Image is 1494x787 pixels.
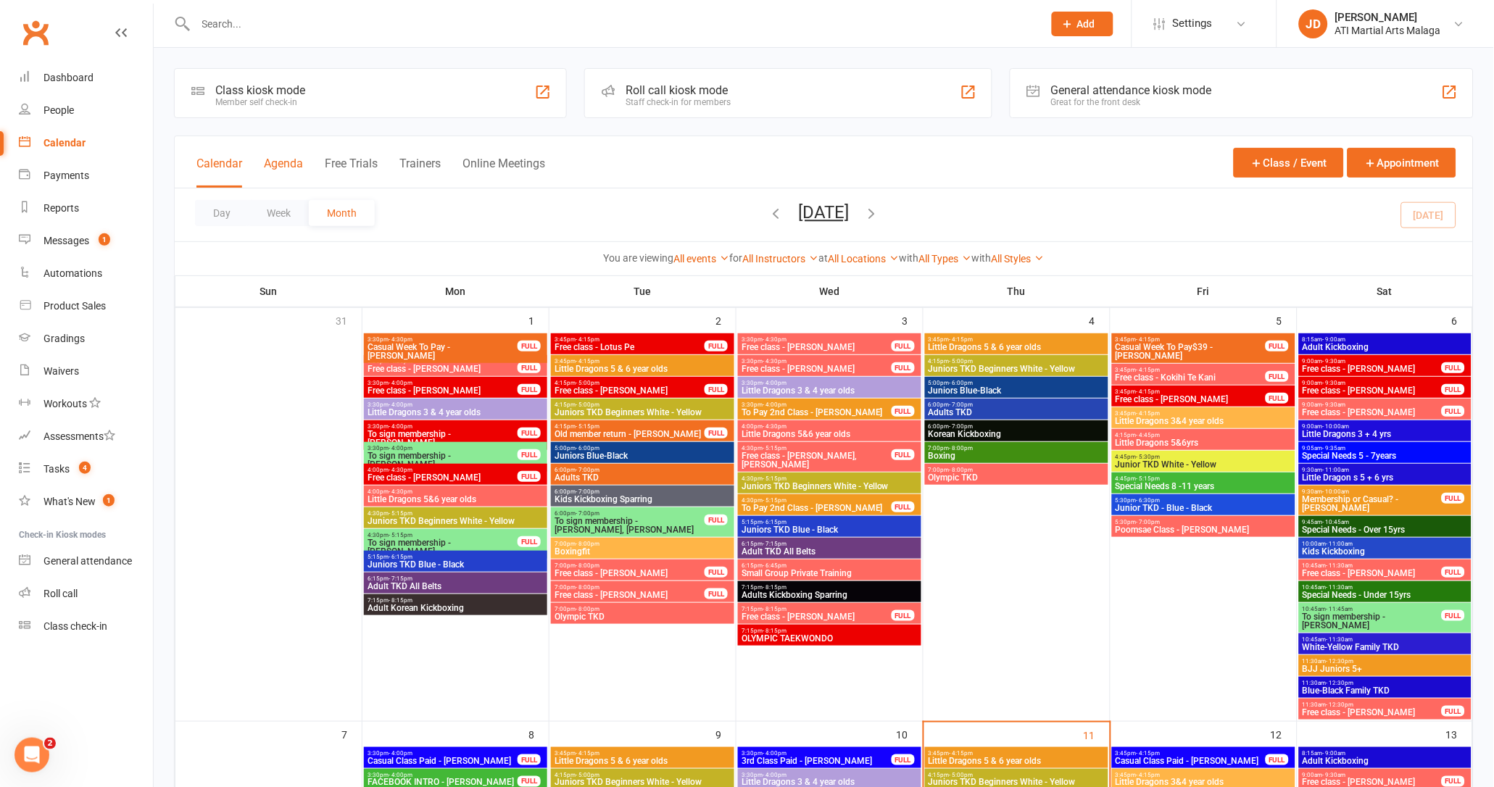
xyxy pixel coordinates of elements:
strong: for [730,252,743,264]
span: - 9:35am [1323,445,1346,451]
span: 8:15am [1302,336,1469,343]
th: Fri [1111,276,1298,307]
strong: with [972,252,992,264]
span: 3:45pm [554,358,731,365]
span: - 9:30am [1323,380,1346,386]
div: FULL [1266,393,1289,404]
div: Great for the front desk [1051,97,1212,107]
span: - 8:15pm [763,584,787,591]
span: - 7:00pm [576,467,599,473]
div: General attendance [43,555,132,567]
span: Free class - [PERSON_NAME], [PERSON_NAME] [741,451,892,469]
span: 6:00pm [554,488,731,495]
span: Juniors TKD Beginners White - Yellow [367,517,544,525]
span: 4:30pm [367,532,518,538]
span: Free class - [PERSON_NAME] [554,386,705,395]
div: FULL [518,428,541,438]
div: FULL [518,341,541,351]
span: 3:30pm [367,380,518,386]
span: Special Needs 8 -11 years [1115,482,1292,491]
div: FULL [1266,341,1289,351]
div: 31 [336,308,362,332]
span: Membership or Casual? - [PERSON_NAME] [1302,495,1443,512]
div: FULL [892,501,915,512]
iframe: Intercom live chat [14,738,49,773]
span: 3:30pm [741,358,892,365]
div: Workouts [43,398,87,409]
div: Class check-in [43,620,107,632]
span: - 7:00pm [1137,519,1161,525]
span: 3:30pm [367,401,544,408]
span: - 7:00pm [576,488,599,495]
span: 7:00pm [554,541,731,547]
a: All events [674,253,730,265]
span: Free class - [PERSON_NAME] [1302,408,1443,417]
span: Boxing [928,451,1105,460]
span: - 4:15pm [1137,410,1161,417]
div: Roll call kiosk mode [626,83,731,97]
div: 5 [1277,308,1297,332]
span: - 4:30pm [389,488,412,495]
span: 4:45pm [1115,454,1292,460]
strong: at [819,252,829,264]
span: 3:45pm [928,336,1105,343]
span: Boxingfit [554,547,731,556]
span: - 4:00pm [763,380,787,386]
span: Free class - [PERSON_NAME] [1115,395,1266,404]
div: FULL [1442,406,1465,417]
span: Little Dragons 3 + 4 yrs [1302,430,1469,438]
span: Juniors Blue-Black [554,451,731,460]
span: - 4:30pm [389,467,412,473]
span: Adult TKD All Belts [367,582,544,591]
div: FULL [705,567,728,578]
span: 4:45pm [1115,475,1292,482]
span: 4:15pm [554,380,705,386]
span: Free class - [PERSON_NAME] [741,343,892,351]
a: Assessments [19,420,153,453]
button: Agenda [264,157,303,188]
span: 5:15pm [741,519,918,525]
div: Member self check-in [215,97,305,107]
span: 6:00pm [928,423,1105,430]
span: - 5:15pm [1137,475,1161,482]
span: To Pay 2nd Class - [PERSON_NAME] [741,408,892,417]
span: 6:15pm [741,562,918,569]
span: - 11:30am [1327,584,1353,591]
th: Sat [1298,276,1473,307]
span: 9:05am [1302,445,1469,451]
span: 9:00am [1302,401,1443,408]
div: FULL [518,471,541,482]
span: - 5:15pm [389,532,412,538]
span: Kids Kickboxing Sparring [554,495,731,504]
span: 5:00pm [554,445,731,451]
span: Free class - [PERSON_NAME] [367,365,518,373]
span: - 11:00am [1323,467,1350,473]
a: Tasks 4 [19,453,153,486]
div: FULL [705,515,728,525]
span: Casual Week To Pay - [PERSON_NAME] [367,343,518,360]
span: 7:15pm [741,584,918,591]
div: Tasks [43,463,70,475]
div: 4 [1090,308,1110,332]
div: FULL [1442,384,1465,395]
span: 10:45am [1302,584,1469,591]
span: 4:30pm [741,445,892,451]
span: - 11:00am [1327,541,1353,547]
span: - 8:00pm [576,584,599,591]
span: Free class - [PERSON_NAME] [1302,386,1443,395]
a: General attendance kiosk mode [19,545,153,578]
a: Waivers [19,355,153,388]
div: [PERSON_NAME] [1335,11,1441,24]
span: - 11:30am [1327,562,1353,569]
span: Free class - [PERSON_NAME] [741,365,892,373]
span: 9:00am [1302,423,1469,430]
div: People [43,104,74,116]
span: Kids Kickboxing [1302,547,1469,556]
span: 4:30pm [741,497,892,504]
span: 4:15pm [554,423,705,430]
a: Workouts [19,388,153,420]
a: What's New1 [19,486,153,518]
div: FULL [705,384,728,395]
span: - 7:15pm [763,541,787,547]
span: Adults TKD [928,408,1105,417]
